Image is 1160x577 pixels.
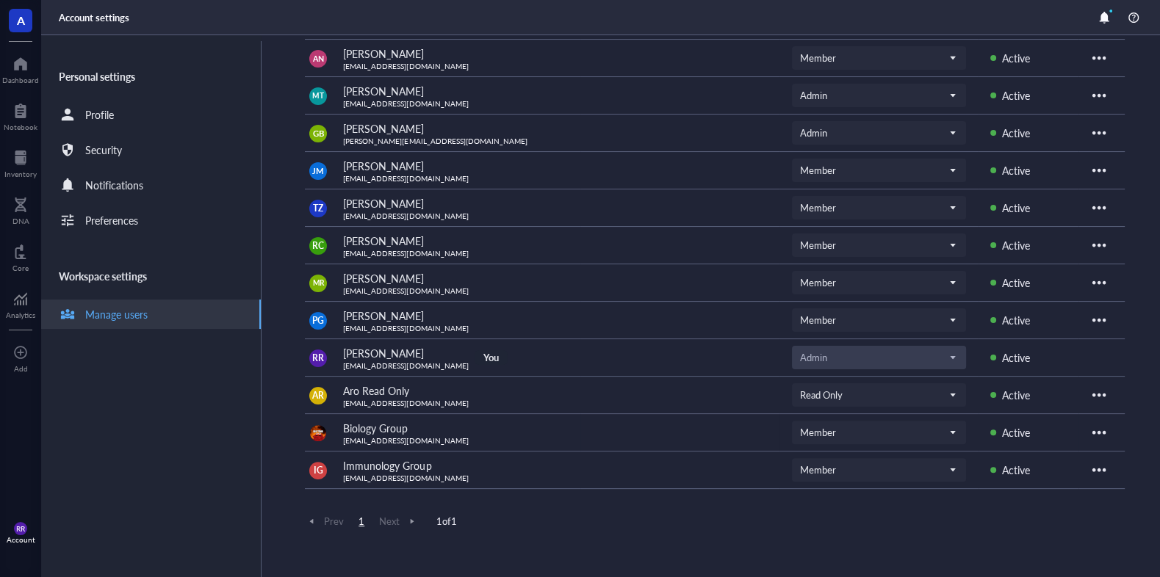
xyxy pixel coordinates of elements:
span: IG [314,464,323,477]
div: Active [1002,87,1030,104]
div: Profile [85,106,114,123]
div: Core [12,264,29,272]
div: Notifications [85,177,143,193]
div: [PERSON_NAME] [343,233,468,249]
div: [EMAIL_ADDRESS][DOMAIN_NAME] [343,62,468,70]
span: JM [313,164,324,177]
span: TZ [313,202,323,215]
div: DNA [12,217,29,225]
div: [EMAIL_ADDRESS][DOMAIN_NAME] [343,436,468,445]
div: [EMAIL_ADDRESS][DOMAIN_NAME] [343,324,468,333]
div: Security [85,142,122,158]
div: [EMAIL_ADDRESS][DOMAIN_NAME] [343,399,468,407]
span: A [17,11,25,29]
div: Active [1002,50,1030,66]
span: Member [800,51,955,65]
span: RC [312,239,324,253]
div: Active [1002,424,1030,440]
div: Active [1002,462,1030,478]
div: Notebook [4,123,37,131]
div: [PERSON_NAME] [343,158,468,174]
div: Active [1002,125,1030,141]
div: [PERSON_NAME] [343,120,527,137]
a: Profile [41,100,261,129]
div: [EMAIL_ADDRESS][DOMAIN_NAME] [343,249,468,258]
a: DNA [12,193,29,225]
span: Admin [800,89,955,102]
span: Member [800,276,955,289]
span: RR [16,524,25,533]
div: [EMAIL_ADDRESS][DOMAIN_NAME] [343,211,468,220]
div: Manage users [85,306,148,322]
span: Next [379,515,419,528]
a: Preferences [41,206,261,235]
div: [PERSON_NAME][EMAIL_ADDRESS][DOMAIN_NAME] [343,137,527,145]
div: Aro Read Only [343,382,468,399]
div: [PERSON_NAME] [343,270,468,286]
div: Active [1002,275,1030,291]
div: Active [1002,162,1030,178]
div: Active [1002,349,1030,366]
span: PG [312,314,324,327]
a: Notifications [41,170,261,200]
span: RR [312,352,324,365]
span: MR [312,277,324,288]
div: Dashboard [2,76,39,84]
span: GB [312,127,324,139]
a: Security [41,135,261,164]
div: Active [1002,312,1030,328]
div: [PERSON_NAME] [343,46,468,62]
span: AN [313,53,324,65]
a: Dashboard [2,52,39,84]
span: Member [800,463,955,476]
div: Inventory [4,170,37,178]
a: Notebook [4,99,37,131]
div: Preferences [85,212,138,228]
a: Core [12,240,29,272]
div: [PERSON_NAME] [343,308,468,324]
span: AR [312,389,324,402]
div: [EMAIL_ADDRESS][DOMAIN_NAME] [343,174,468,183]
div: Immunology Group [343,457,468,473]
a: Manage users [41,300,261,329]
span: 1 [353,515,370,528]
div: Account [7,535,35,544]
span: Member [800,313,955,327]
div: You [475,350,508,365]
span: Prev [305,515,344,528]
span: Member [800,201,955,214]
div: [EMAIL_ADDRESS][DOMAIN_NAME] [343,99,468,108]
span: Member [800,164,955,177]
div: Biology Group [343,420,468,436]
span: Admin [800,126,955,139]
div: Active [1002,387,1030,403]
div: Add [14,364,28,373]
div: [PERSON_NAME] [343,195,468,211]
div: Personal settings [41,59,261,94]
div: Account settings [59,11,129,24]
div: [EMAIL_ADDRESS][DOMAIN_NAME] [343,361,468,370]
div: Active [1002,200,1030,216]
a: Analytics [6,287,35,319]
span: Admin [800,351,955,364]
span: Member [800,426,955,439]
span: 1 of 1 [436,515,457,528]
div: [EMAIL_ADDRESS][DOMAIN_NAME] [343,473,468,482]
div: Workspace settings [41,258,261,294]
span: Read Only [800,388,955,402]
div: Active [1002,237,1030,253]
a: Inventory [4,146,37,178]
div: [PERSON_NAME] [343,83,468,99]
div: [EMAIL_ADDRESS][DOMAIN_NAME] [343,286,468,295]
span: Member [800,239,955,252]
img: e3b8e2f9-2f7f-49fa-a8fb-4d0ab0feffc4.jpeg [310,425,326,441]
div: Analytics [6,311,35,319]
div: [PERSON_NAME] [343,345,468,361]
span: MT [313,90,324,101]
